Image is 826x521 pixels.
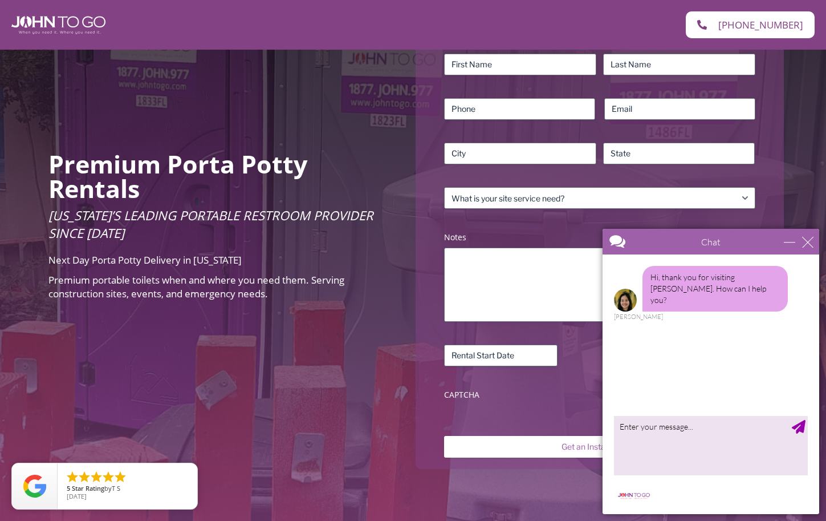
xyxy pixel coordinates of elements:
[67,492,87,500] span: [DATE]
[444,54,596,75] input: First Name
[78,470,91,484] li: 
[603,54,755,75] input: Last Name
[112,484,120,492] span: T S
[67,484,70,492] span: 5
[604,98,755,120] input: Email
[48,152,399,201] h2: Premium Porta Potty Rentals
[48,273,344,300] span: Premium portable toilets when and where you need them. Serving construction sites, events, and em...
[444,436,755,458] input: Get an Instant Quote
[48,207,373,241] span: [US_STATE]’s Leading Portable Restroom Provider Since [DATE]
[113,470,127,484] li: 
[67,485,188,493] span: by
[11,16,105,34] img: John To Go
[101,470,115,484] li: 
[72,484,104,492] span: Star Rating
[444,232,755,243] label: Notes
[718,20,803,30] span: [PHONE_NUMBER]
[444,143,596,164] input: City
[603,143,755,164] input: State
[23,475,46,498] img: Review Rating
[686,11,815,38] a: [PHONE_NUMBER]
[66,470,79,484] li: 
[444,389,755,401] label: CAPTCHA
[48,253,242,266] span: Next Day Porta Potty Delivery in [US_STATE]
[89,470,103,484] li: 
[444,345,558,366] input: Rental Start Date
[444,98,595,120] input: Phone
[596,222,826,521] iframe: Live Chat Box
